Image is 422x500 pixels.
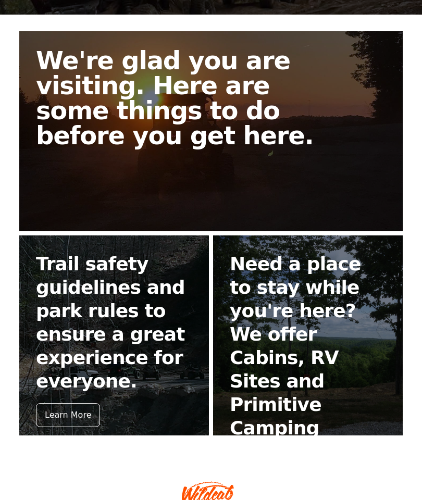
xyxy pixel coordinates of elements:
[230,252,386,440] h2: Need a place to stay while you're here? We offer Cabins, RV Sites and Primitive Camping
[36,403,100,427] div: Learn More
[230,450,289,474] div: Book Now
[36,48,336,148] h2: We're glad you are visiting. Here are some things to do before you get here.
[213,235,403,435] a: Need a place to stay while you're here? We offer Cabins, RV Sites and Primitive Camping Book Now
[19,235,209,435] a: Trail safety guidelines and park rules to ensure a great experience for everyone. Learn More
[19,31,403,231] a: We're glad you are visiting. Here are some things to do before you get here.
[36,252,192,393] h2: Trail safety guidelines and park rules to ensure a great experience for everyone.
